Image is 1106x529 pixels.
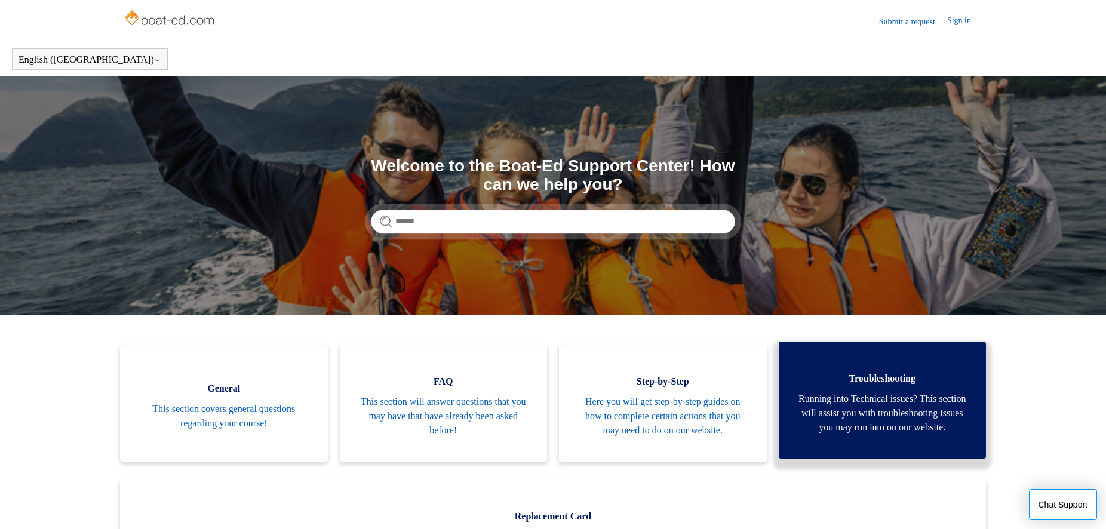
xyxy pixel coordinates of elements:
[879,16,947,28] a: Submit a request
[138,402,310,430] span: This section covers general questions regarding your course!
[371,210,735,233] input: Search
[123,7,218,31] img: Boat-Ed Help Center home page
[797,392,969,435] span: Running into Technical issues? This section will assist you with troubleshooting issues you may r...
[358,395,530,438] span: This section will answer questions that you may have that have already been asked before!
[797,371,969,386] span: Troubleshooting
[340,345,548,462] a: FAQ This section will answer questions that you may have that have already been asked before!
[1029,489,1098,520] button: Chat Support
[779,342,987,459] a: Troubleshooting Running into Technical issues? This section will assist you with troubleshooting ...
[577,395,749,438] span: Here you will get step-by-step guides on how to complete certain actions that you may need to do ...
[120,345,328,462] a: General This section covers general questions regarding your course!
[138,509,968,524] span: Replacement Card
[947,14,983,29] a: Sign in
[138,382,310,396] span: General
[559,345,767,462] a: Step-by-Step Here you will get step-by-step guides on how to complete certain actions that you ma...
[371,157,735,194] h1: Welcome to the Boat-Ed Support Center! How can we help you?
[358,374,530,389] span: FAQ
[19,54,161,65] button: English ([GEOGRAPHIC_DATA])
[577,374,749,389] span: Step-by-Step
